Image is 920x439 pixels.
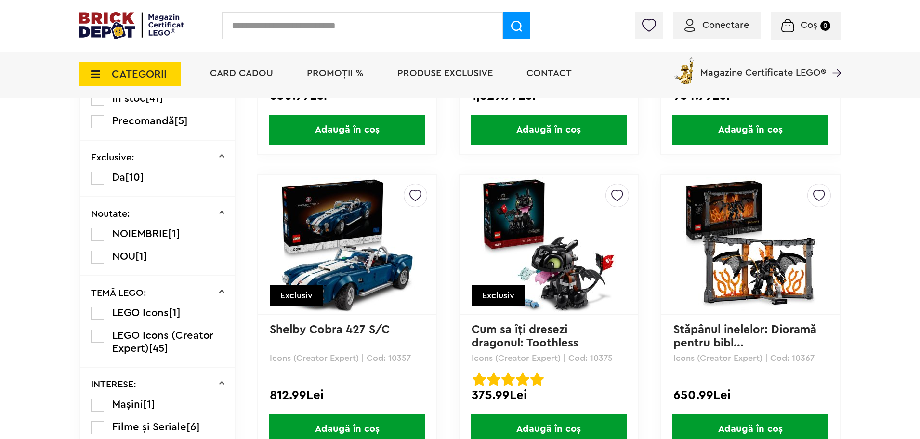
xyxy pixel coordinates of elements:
span: Adaugă în coș [672,115,828,145]
div: 375.99Lei [472,389,626,401]
span: [1] [143,399,155,410]
span: [41] [145,93,163,104]
span: [5] [174,116,188,126]
span: Coș [801,20,817,30]
span: [10] [125,172,144,183]
span: În stoc [112,93,145,104]
span: [1] [169,307,181,318]
span: [45] [149,343,168,354]
span: Filme și Seriale [112,422,186,432]
a: Magazine Certificate LEGO® [826,55,841,65]
div: Exclusiv [270,285,323,306]
span: Da [112,172,125,183]
span: [6] [186,422,200,432]
span: Precomandă [112,116,174,126]
img: Shelby Cobra 427 S/C [280,177,415,312]
img: Evaluare cu stele [516,372,529,386]
a: Cum sa îţi dresezi dragonul: Toothless [472,324,578,349]
div: 812.99Lei [270,389,424,401]
img: Evaluare cu stele [473,372,486,386]
a: Produse exclusive [397,68,493,78]
span: Mașini [112,399,143,410]
span: [1] [168,228,180,239]
a: Adaugă în coș [661,115,840,145]
span: Conectare [702,20,749,30]
span: [1] [135,251,147,262]
a: PROMOȚII % [307,68,364,78]
span: NOIEMBRIE [112,228,168,239]
a: Adaugă în coș [460,115,638,145]
a: Card Cadou [210,68,273,78]
span: LEGO Icons [112,307,169,318]
p: Icons (Creator Expert) | Cod: 10357 [270,354,424,362]
a: Stăpânul inelelor: Dioramă pentru bibl... [673,324,820,349]
p: INTERESE: [91,380,136,389]
span: NOU [112,251,135,262]
p: Icons (Creator Expert) | Cod: 10375 [472,354,626,362]
span: CATEGORII [112,69,167,80]
small: 0 [820,21,830,31]
p: Exclusive: [91,153,134,162]
img: Evaluare cu stele [501,372,515,386]
img: Evaluare cu stele [487,372,500,386]
a: Shelby Cobra 427 S/C [270,324,390,335]
p: Icons (Creator Expert) | Cod: 10367 [673,354,828,362]
a: Conectare [684,20,749,30]
span: LEGO Icons (Creator Expert) [112,330,213,354]
img: Cum sa îţi dresezi dragonul: Toothless [481,177,616,312]
div: Exclusiv [472,285,525,306]
img: Stăpânul inelelor: Dioramă pentru bibliotecă cu un Balrog [683,177,818,312]
img: Evaluare cu stele [530,372,544,386]
span: Adaugă în coș [471,115,627,145]
p: Noutate: [91,209,130,219]
span: Adaugă în coș [269,115,425,145]
a: Adaugă în coș [258,115,436,145]
span: Magazine Certificate LEGO® [700,55,826,78]
div: 650.99Lei [673,389,828,401]
a: Contact [526,68,572,78]
p: TEMĂ LEGO: [91,288,146,298]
